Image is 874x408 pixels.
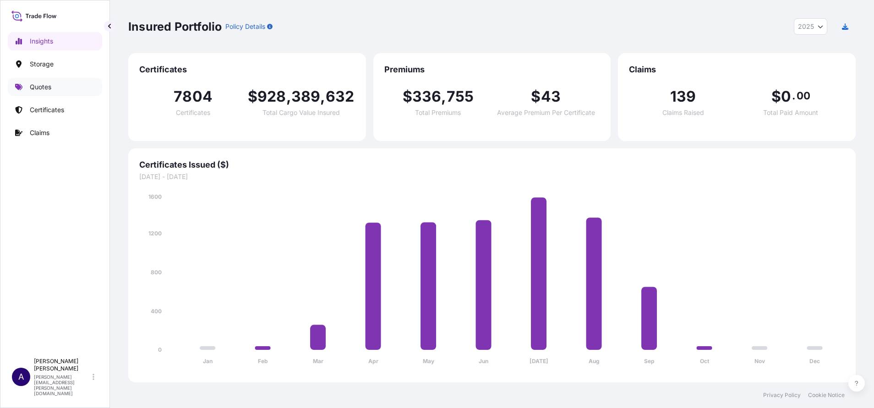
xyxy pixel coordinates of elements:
tspan: Jan [203,358,213,364]
span: Total Premiums [415,109,461,116]
tspan: Jun [479,358,488,364]
span: Average Premium Per Certificate [497,109,595,116]
span: $ [248,89,257,104]
span: 2025 [798,22,814,31]
span: 7804 [174,89,213,104]
button: Year Selector [794,18,827,35]
span: 336 [412,89,442,104]
span: , [441,89,446,104]
tspan: Oct [700,358,710,364]
span: 632 [326,89,355,104]
span: 389 [291,89,321,104]
a: Privacy Policy [763,392,801,399]
tspan: [DATE] [530,358,548,364]
tspan: Nov [754,358,765,364]
span: [DATE] - [DATE] [139,172,845,181]
a: Claims [8,124,102,142]
tspan: Aug [589,358,600,364]
p: Claims [30,128,49,137]
a: Quotes [8,78,102,96]
a: Insights [8,32,102,50]
p: Policy Details [225,22,265,31]
tspan: 0 [158,346,162,353]
p: Insured Portfolio [128,19,222,34]
tspan: 1600 [148,193,162,200]
p: Insights [30,37,53,46]
span: A [18,372,24,381]
span: Certificates [176,109,210,116]
span: Claims Raised [662,109,704,116]
span: $ [531,89,541,104]
tspan: Dec [809,358,820,364]
p: [PERSON_NAME] [PERSON_NAME] [34,358,91,372]
span: 43 [541,89,561,104]
tspan: Feb [258,358,268,364]
span: Certificates Issued ($) [139,159,845,170]
p: Quotes [30,82,51,92]
span: Total Paid Amount [763,109,818,116]
span: Claims [629,64,845,75]
tspan: 800 [151,269,162,276]
a: Cookie Notice [808,392,845,399]
span: . [792,92,795,99]
tspan: Sep [644,358,655,364]
span: $ [771,89,781,104]
span: 0 [781,89,791,104]
span: 928 [257,89,286,104]
span: Premiums [384,64,600,75]
tspan: May [423,358,435,364]
tspan: Apr [368,358,378,364]
span: $ [403,89,412,104]
span: 755 [447,89,474,104]
span: , [286,89,291,104]
span: Total Cargo Value Insured [262,109,340,116]
p: [PERSON_NAME][EMAIL_ADDRESS][PERSON_NAME][DOMAIN_NAME] [34,374,91,396]
tspan: 400 [151,308,162,315]
span: 139 [670,89,696,104]
a: Storage [8,55,102,73]
tspan: 1200 [148,230,162,237]
a: Certificates [8,101,102,119]
span: 00 [797,92,810,99]
span: Certificates [139,64,355,75]
p: Storage [30,60,54,69]
span: , [320,89,325,104]
p: Certificates [30,105,64,114]
tspan: Mar [313,358,323,364]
